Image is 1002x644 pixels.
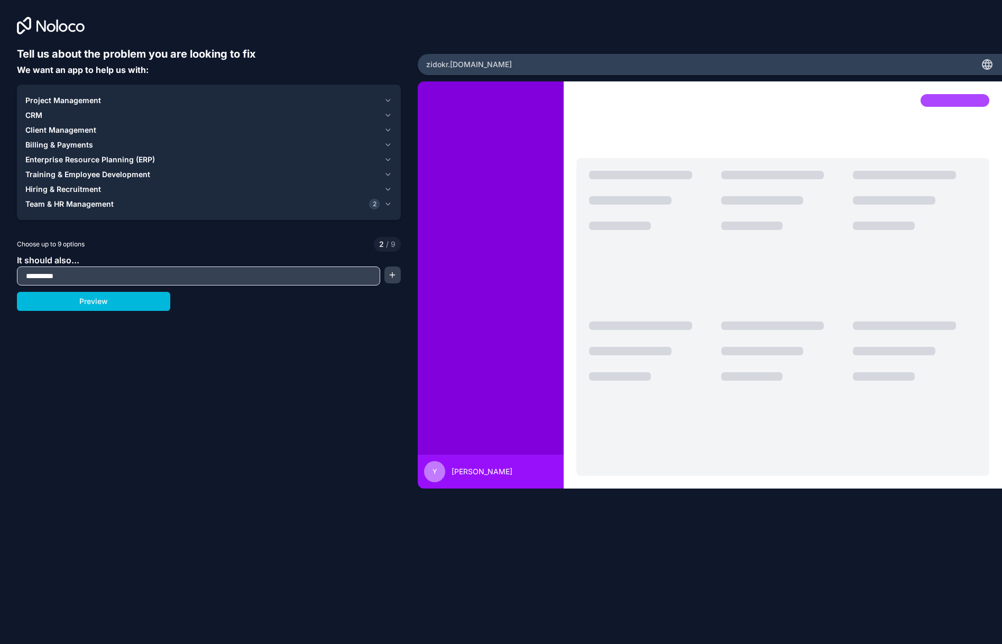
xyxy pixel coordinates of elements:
span: Project Management [25,95,101,106]
span: Y [433,467,437,476]
div: scrollable content [426,103,555,446]
button: Training & Employee Development [25,167,392,182]
span: Choose up to 9 options [17,240,85,249]
button: Enterprise Resource Planning (ERP) [25,152,392,167]
button: Preview [17,292,170,311]
span: Training & Employee Development [25,169,150,180]
span: 9 [384,239,396,250]
span: It should also... [17,255,79,265]
span: Enterprise Resource Planning (ERP) [25,154,155,165]
span: Hiring & Recruitment [25,184,101,195]
span: 2 [379,239,384,250]
span: [PERSON_NAME] [452,466,512,477]
span: 2 [369,199,380,209]
span: CRM [25,110,42,121]
button: CRM [25,108,392,123]
button: Team & HR Management2 [25,197,392,211]
button: Client Management [25,123,392,137]
span: We want an app to help us with: [17,65,149,75]
span: / [386,240,389,249]
button: Hiring & Recruitment [25,182,392,197]
span: Team & HR Management [25,199,114,209]
span: Billing & Payments [25,140,93,150]
span: zidokr .[DOMAIN_NAME] [426,59,512,70]
button: Billing & Payments [25,137,392,152]
span: Client Management [25,125,96,135]
h6: Tell us about the problem you are looking to fix [17,47,401,61]
button: Project Management [25,93,392,108]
